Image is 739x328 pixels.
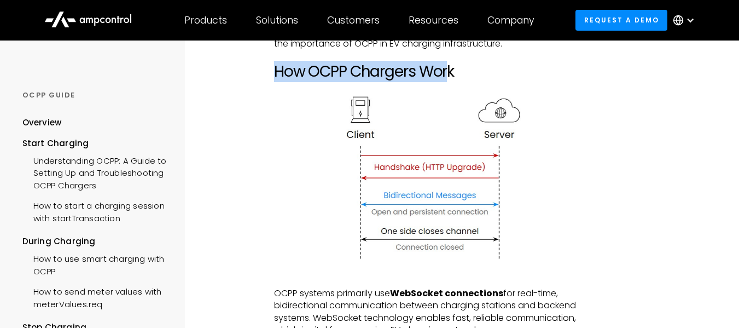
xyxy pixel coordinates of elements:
a: How to use smart charging with OCPP [22,248,170,280]
a: How to start a charging session with startTransaction [22,194,170,227]
img: How websocket for EV chargers work [336,93,525,269]
div: Solutions [256,14,298,26]
p: ‍ [274,50,587,62]
strong: WebSocket connections [390,287,503,300]
p: ‍ [274,275,587,287]
a: Request a demo [575,10,667,30]
div: Products [184,14,227,26]
div: Company [487,14,534,26]
div: Customers [327,14,380,26]
a: Understanding OCPP: A Guide to Setting Up and Troubleshooting OCPP Chargers [22,149,170,194]
div: Start Charging [22,137,170,149]
div: During Charging [22,235,170,248]
a: Overview [22,117,62,137]
div: Resources [409,14,458,26]
h2: How OCPP Chargers Work [274,62,587,81]
div: OCPP GUIDE [22,90,170,100]
p: ‍ [274,81,587,93]
a: How to send meter values with meterValues.req [22,280,170,313]
div: Overview [22,117,62,129]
